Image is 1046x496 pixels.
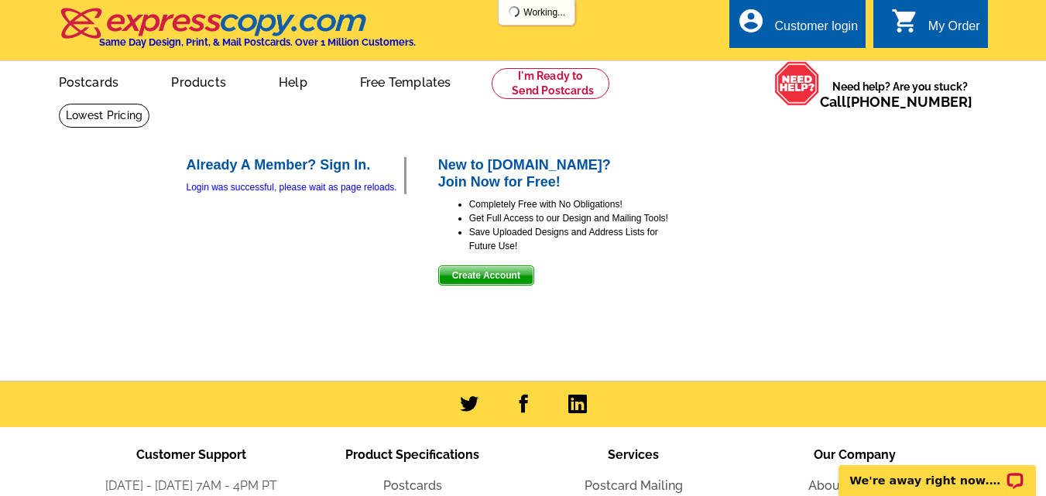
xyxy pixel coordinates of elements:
[146,63,251,99] a: Products
[438,265,534,286] button: Create Account
[59,19,416,48] a: Same Day Design, Print, & Mail Postcards. Over 1 Million Customers.
[828,447,1046,496] iframe: LiveChat chat widget
[891,17,980,36] a: shopping_cart My Order
[439,266,533,285] span: Create Account
[846,94,972,110] a: [PHONE_NUMBER]
[891,7,919,35] i: shopping_cart
[737,7,765,35] i: account_circle
[438,157,670,190] h2: New to [DOMAIN_NAME]? Join Now for Free!
[383,478,442,493] a: Postcards
[34,63,144,99] a: Postcards
[608,447,659,462] span: Services
[820,79,980,110] span: Need help? Are you stuck?
[928,19,980,41] div: My Order
[508,5,520,18] img: loading...
[820,94,972,110] span: Call
[345,447,479,462] span: Product Specifications
[774,61,820,106] img: help
[335,63,476,99] a: Free Templates
[808,478,901,493] a: About the Team
[469,211,670,225] li: Get Full Access to our Design and Mailing Tools!
[187,180,404,194] div: Login was successful, please wait as page reloads.
[254,63,332,99] a: Help
[814,447,896,462] span: Our Company
[81,477,302,495] li: [DATE] - [DATE] 7AM - 4PM PT
[469,197,670,211] li: Completely Free with No Obligations!
[469,225,670,253] li: Save Uploaded Designs and Address Lists for Future Use!
[774,19,858,41] div: Customer login
[136,447,246,462] span: Customer Support
[737,17,858,36] a: account_circle Customer login
[99,36,416,48] h4: Same Day Design, Print, & Mail Postcards. Over 1 Million Customers.
[585,478,683,493] a: Postcard Mailing
[187,157,404,174] h2: Already A Member? Sign In.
